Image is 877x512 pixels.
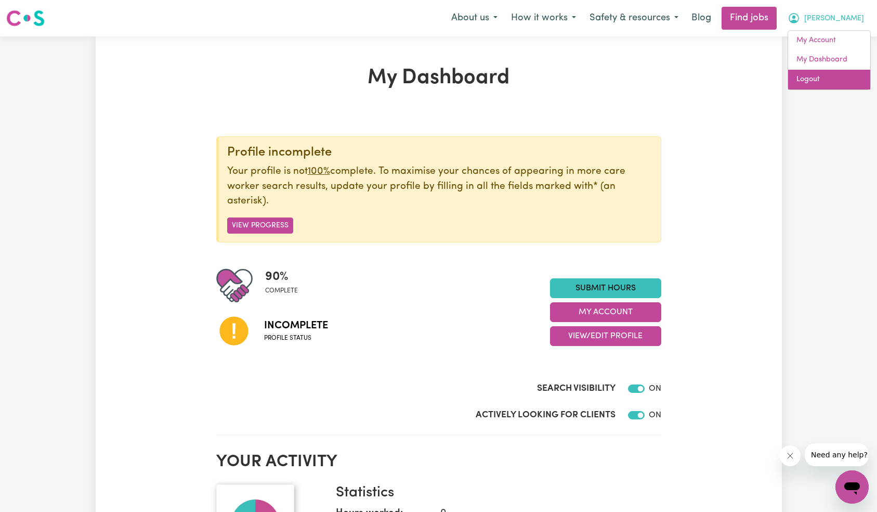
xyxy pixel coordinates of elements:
a: Find jobs [722,7,777,30]
button: About us [444,7,504,29]
span: [PERSON_NAME] [804,13,864,24]
span: ON [649,411,661,419]
a: My Dashboard [788,50,870,70]
a: My Account [788,31,870,50]
div: Profile incomplete [227,145,652,160]
a: Submit Hours [550,278,661,298]
iframe: Message from company [805,443,869,466]
u: 100% [308,167,330,176]
button: View/Edit Profile [550,326,661,346]
span: Incomplete [264,318,328,334]
h2: Your activity [216,452,661,472]
label: Search Visibility [537,382,616,395]
a: Logout [788,70,870,89]
button: How it works [504,7,583,29]
h3: Statistics [336,484,653,502]
a: Blog [685,7,717,30]
span: 90 % [265,267,298,286]
button: View Progress [227,217,293,234]
div: Profile completeness: 90% [265,267,306,304]
h1: My Dashboard [216,66,661,91]
iframe: Close message [780,445,801,466]
iframe: Button to launch messaging window [835,470,869,504]
p: Your profile is not complete. To maximise your chances of appearing in more care worker search re... [227,164,652,209]
button: Safety & resources [583,7,685,29]
button: My Account [781,7,871,29]
span: ON [649,385,661,393]
span: complete [265,286,298,296]
label: Actively Looking for Clients [476,408,616,422]
span: Profile status [264,334,328,343]
a: Careseekers logo [6,6,45,30]
div: My Account [788,30,871,90]
img: Careseekers logo [6,9,45,28]
button: My Account [550,302,661,322]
